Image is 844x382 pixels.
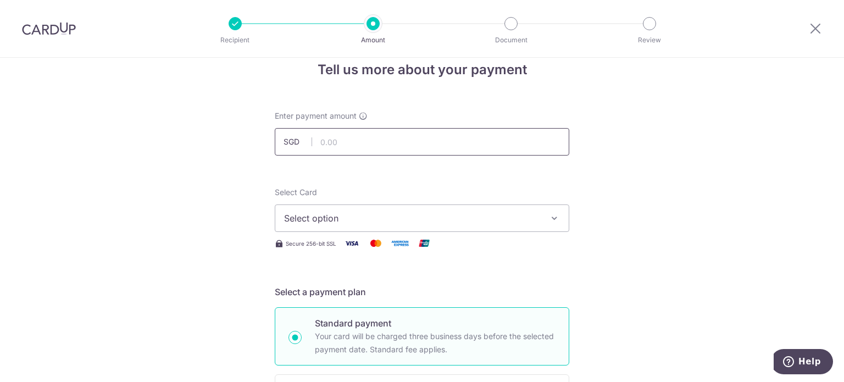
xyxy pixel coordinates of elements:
img: Visa [341,236,363,250]
p: Standard payment [315,317,556,330]
img: Mastercard [365,236,387,250]
img: American Express [389,236,411,250]
img: CardUp [22,22,76,35]
span: Enter payment amount [275,110,357,121]
span: translation missing: en.payables.payment_networks.credit_card.summary.labels.select_card [275,187,317,197]
span: Secure 256-bit SSL [286,239,336,248]
span: SGD [284,136,312,147]
p: Recipient [195,35,276,46]
span: Select option [284,212,540,225]
p: Review [609,35,690,46]
img: Union Pay [413,236,435,250]
button: Select option [275,204,569,232]
h5: Select a payment plan [275,285,569,298]
iframe: Opens a widget where you can find more information [774,349,833,377]
h4: Tell us more about your payment [275,60,569,80]
p: Your card will be charged three business days before the selected payment date. Standard fee appl... [315,330,556,356]
input: 0.00 [275,128,569,156]
p: Amount [332,35,414,46]
p: Document [470,35,552,46]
